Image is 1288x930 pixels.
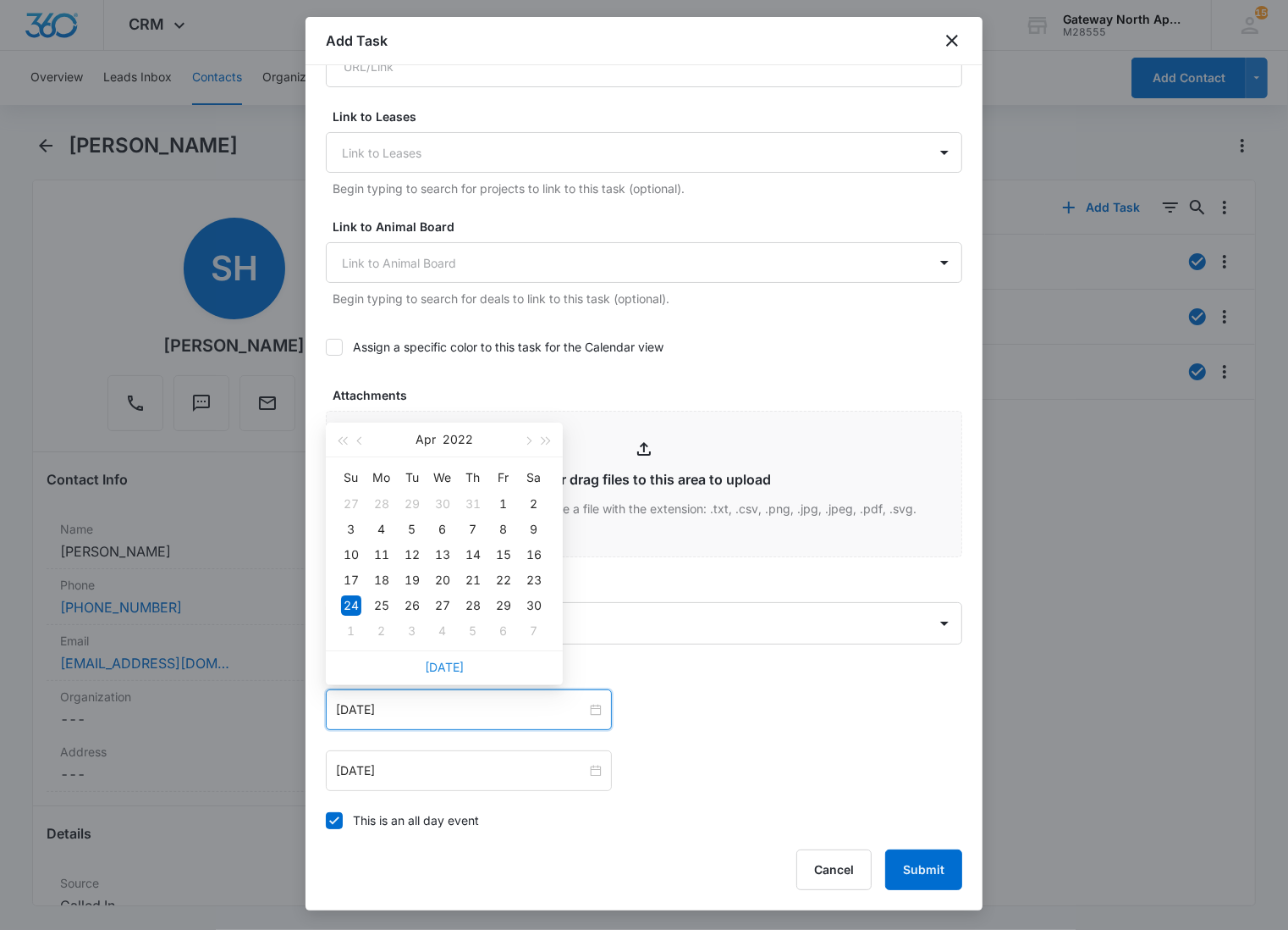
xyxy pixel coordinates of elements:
[336,700,586,719] input: Apr 24, 2022
[333,290,962,307] p: Begin typing to search for deals to link to this task (optional).
[397,464,427,491] th: Tu
[463,595,483,616] div: 28
[524,621,544,641] div: 7
[427,567,458,593] td: 2022-04-20
[427,491,458,517] td: 2022-03-30
[524,494,544,514] div: 2
[493,545,514,565] div: 15
[488,593,519,618] td: 2022-04-29
[366,517,397,542] td: 2022-04-04
[366,593,397,618] td: 2022-04-25
[796,850,872,890] button: Cancel
[488,567,519,593] td: 2022-04-22
[366,464,397,491] th: Mo
[458,542,488,567] td: 2022-04-14
[333,665,969,683] label: Time span
[341,519,361,540] div: 3
[326,30,388,51] h1: Add Task
[519,491,549,517] td: 2022-04-02
[427,618,458,644] td: 2022-05-04
[493,519,514,540] div: 8
[432,570,453,590] div: 20
[353,811,479,829] div: This is an all day event
[333,180,962,197] p: Begin typing to search for projects to link to this task (optional).
[366,567,397,593] td: 2022-04-18
[326,338,962,356] label: Assign a specific color to this task for the Calendar view
[336,761,586,780] input: Apr 24, 2022
[463,494,483,514] div: 31
[336,593,366,618] td: 2022-04-24
[493,621,514,641] div: 6
[402,494,422,514] div: 29
[397,542,427,567] td: 2022-04-12
[432,494,453,514] div: 30
[463,519,483,540] div: 7
[443,423,473,457] button: 2022
[336,517,366,542] td: 2022-04-03
[333,218,969,235] label: Link to Animal Board
[372,519,392,540] div: 4
[432,595,453,616] div: 27
[493,494,514,514] div: 1
[488,491,519,517] td: 2022-04-01
[427,517,458,542] td: 2022-04-06
[524,570,544,590] div: 23
[397,618,427,644] td: 2022-05-03
[372,494,392,514] div: 28
[372,570,392,590] div: 18
[333,108,969,125] label: Link to Leases
[402,595,422,616] div: 26
[463,545,483,565] div: 14
[336,618,366,644] td: 2022-05-01
[488,542,519,567] td: 2022-04-15
[432,519,453,540] div: 6
[336,464,366,491] th: Su
[488,464,519,491] th: Fr
[397,517,427,542] td: 2022-04-05
[488,618,519,644] td: 2022-05-06
[519,593,549,618] td: 2022-04-30
[524,519,544,540] div: 9
[397,567,427,593] td: 2022-04-19
[519,618,549,644] td: 2022-05-07
[397,593,427,618] td: 2022-04-26
[942,30,962,51] button: close
[458,618,488,644] td: 2022-05-05
[402,519,422,540] div: 5
[366,542,397,567] td: 2022-04-11
[493,570,514,590] div: 22
[458,593,488,618] td: 2022-04-28
[432,621,453,641] div: 4
[336,491,366,517] td: 2022-03-27
[366,491,397,517] td: 2022-03-28
[341,595,361,616] div: 24
[524,545,544,565] div: 16
[372,545,392,565] div: 11
[402,621,422,641] div: 3
[432,545,453,565] div: 13
[326,47,962,87] input: URL/Link
[341,570,361,590] div: 17
[885,850,962,890] button: Submit
[458,517,488,542] td: 2022-04-07
[336,567,366,593] td: 2022-04-17
[372,621,392,641] div: 2
[519,464,549,491] th: Sa
[524,595,544,616] div: 30
[488,517,519,542] td: 2022-04-08
[427,542,458,567] td: 2022-04-13
[333,578,969,595] label: Assigned to
[427,464,458,491] th: We
[366,618,397,644] td: 2022-05-02
[402,570,422,590] div: 19
[341,494,361,514] div: 27
[463,570,483,590] div: 21
[372,595,392,616] div: 25
[519,542,549,567] td: 2022-04-16
[519,567,549,593] td: 2022-04-23
[463,621,483,641] div: 5
[458,464,488,491] th: Th
[519,517,549,542] td: 2022-04-09
[425,660,464,674] a: [DATE]
[416,423,436,457] button: Apr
